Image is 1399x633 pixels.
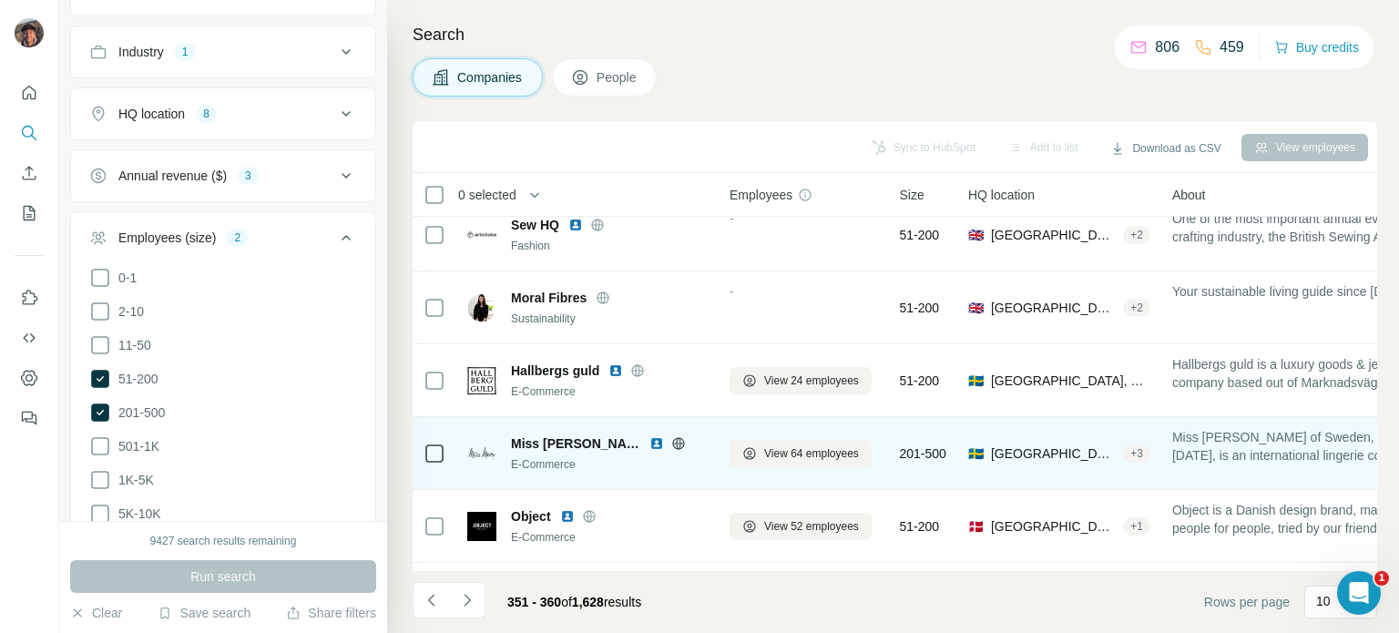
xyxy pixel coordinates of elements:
[71,30,375,74] button: Industry1
[511,289,587,307] span: Moral Fibres
[111,437,159,455] span: 501-1K
[70,604,122,622] button: Clear
[15,77,44,109] button: Quick start
[730,211,734,226] span: -
[111,302,144,321] span: 2-10
[458,186,516,204] span: 0 selected
[560,509,575,524] img: LinkedIn logo
[111,505,161,523] span: 5K-10K
[467,231,496,239] img: Logo of Sew HQ
[649,436,664,451] img: LinkedIn logo
[196,106,217,122] div: 8
[467,293,496,322] img: Logo of Moral Fibres
[1098,135,1233,162] button: Download as CSV
[764,445,859,462] span: View 64 employees
[730,186,792,204] span: Employees
[158,604,250,622] button: Save search
[968,517,984,536] span: 🇩🇰
[1155,36,1179,58] p: 806
[572,595,604,609] span: 1,628
[1123,300,1150,316] div: + 2
[900,226,940,244] span: 51-200
[568,218,583,232] img: LinkedIn logo
[1123,518,1150,535] div: + 1
[71,216,375,267] button: Employees (size)2
[467,366,496,395] img: Logo of Hallbergs guld
[991,517,1116,536] span: [GEOGRAPHIC_DATA], [GEOGRAPHIC_DATA]
[511,507,551,526] span: Object
[118,229,216,247] div: Employees (size)
[15,402,44,434] button: Feedback
[15,18,44,47] img: Avatar
[511,311,708,327] div: Sustainability
[1374,571,1389,586] span: 1
[111,403,165,422] span: 201-500
[900,517,940,536] span: 51-200
[15,362,44,394] button: Dashboard
[111,471,154,489] span: 1K-5K
[413,22,1377,47] h4: Search
[15,281,44,314] button: Use Surfe on LinkedIn
[111,336,151,354] span: 11-50
[730,513,872,540] button: View 52 employees
[175,44,196,60] div: 1
[511,456,708,473] div: E-Commerce
[15,322,44,354] button: Use Surfe API
[991,372,1150,390] span: [GEOGRAPHIC_DATA], SE - M
[730,284,734,299] span: -
[449,582,485,618] button: Navigate to next page
[150,533,297,549] div: 9427 search results remaining
[71,154,375,198] button: Annual revenue ($)3
[467,512,496,541] img: Logo of Object
[730,440,872,467] button: View 64 employees
[511,216,559,234] span: Sew HQ
[991,444,1116,463] span: [GEOGRAPHIC_DATA], [GEOGRAPHIC_DATA]
[511,238,708,254] div: Fashion
[900,372,940,390] span: 51-200
[968,372,984,390] span: 🇸🇪
[1220,36,1244,58] p: 459
[561,595,572,609] span: of
[238,168,259,184] div: 3
[608,363,623,378] img: LinkedIn logo
[1123,445,1150,462] div: + 3
[71,92,375,136] button: HQ location8
[511,529,708,546] div: E-Commerce
[118,167,227,185] div: Annual revenue ($)
[968,299,984,317] span: 🇬🇧
[900,444,946,463] span: 201-500
[1172,186,1206,204] span: About
[511,383,708,400] div: E-Commerce
[900,186,924,204] span: Size
[900,299,940,317] span: 51-200
[111,269,137,287] span: 0-1
[111,370,158,388] span: 51-200
[764,373,859,389] span: View 24 employees
[507,595,641,609] span: results
[511,362,599,380] span: Hallbergs guld
[1123,227,1150,243] div: + 2
[730,367,872,394] button: View 24 employees
[118,105,185,123] div: HQ location
[991,226,1116,244] span: [GEOGRAPHIC_DATA], [GEOGRAPHIC_DATA], [GEOGRAPHIC_DATA]
[15,157,44,189] button: Enrich CSV
[227,230,248,246] div: 2
[968,186,1035,204] span: HQ location
[286,604,376,622] button: Share filters
[507,595,561,609] span: 351 - 360
[1204,593,1290,611] span: Rows per page
[1337,571,1381,615] iframe: Intercom live chat
[764,518,859,535] span: View 52 employees
[968,226,984,244] span: 🇬🇧
[118,43,164,61] div: Industry
[457,68,524,87] span: Companies
[991,299,1116,317] span: [GEOGRAPHIC_DATA], [GEOGRAPHIC_DATA]
[968,444,984,463] span: 🇸🇪
[467,446,496,461] img: Logo of Miss Mary of Sweden
[15,197,44,230] button: My lists
[597,68,638,87] span: People
[15,117,44,149] button: Search
[413,582,449,618] button: Navigate to previous page
[1316,592,1331,610] p: 10
[511,434,640,453] span: Miss [PERSON_NAME] of Sweden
